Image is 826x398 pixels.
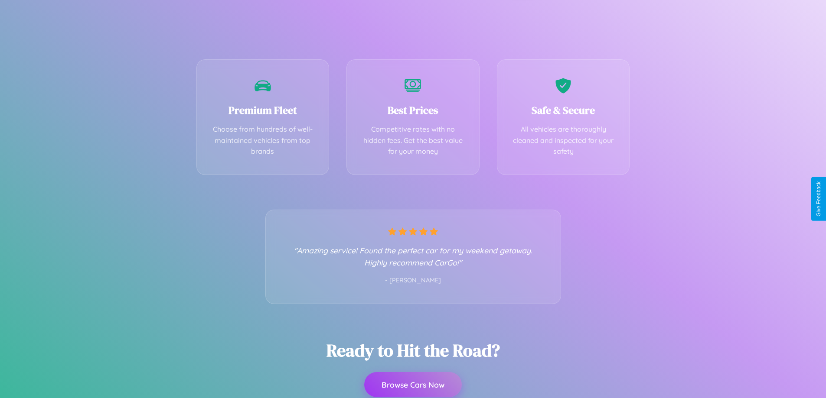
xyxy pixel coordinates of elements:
p: Competitive rates with no hidden fees. Get the best value for your money [360,124,466,157]
h3: Premium Fleet [210,103,316,117]
p: "Amazing service! Found the perfect car for my weekend getaway. Highly recommend CarGo!" [283,244,543,269]
button: Browse Cars Now [364,372,462,397]
p: Choose from hundreds of well-maintained vehicles from top brands [210,124,316,157]
h3: Safe & Secure [510,103,617,117]
div: Give Feedback [816,181,822,217]
h3: Best Prices [360,103,466,117]
p: - [PERSON_NAME] [283,275,543,286]
h2: Ready to Hit the Road? [326,339,500,362]
p: All vehicles are thoroughly cleaned and inspected for your safety [510,124,617,157]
